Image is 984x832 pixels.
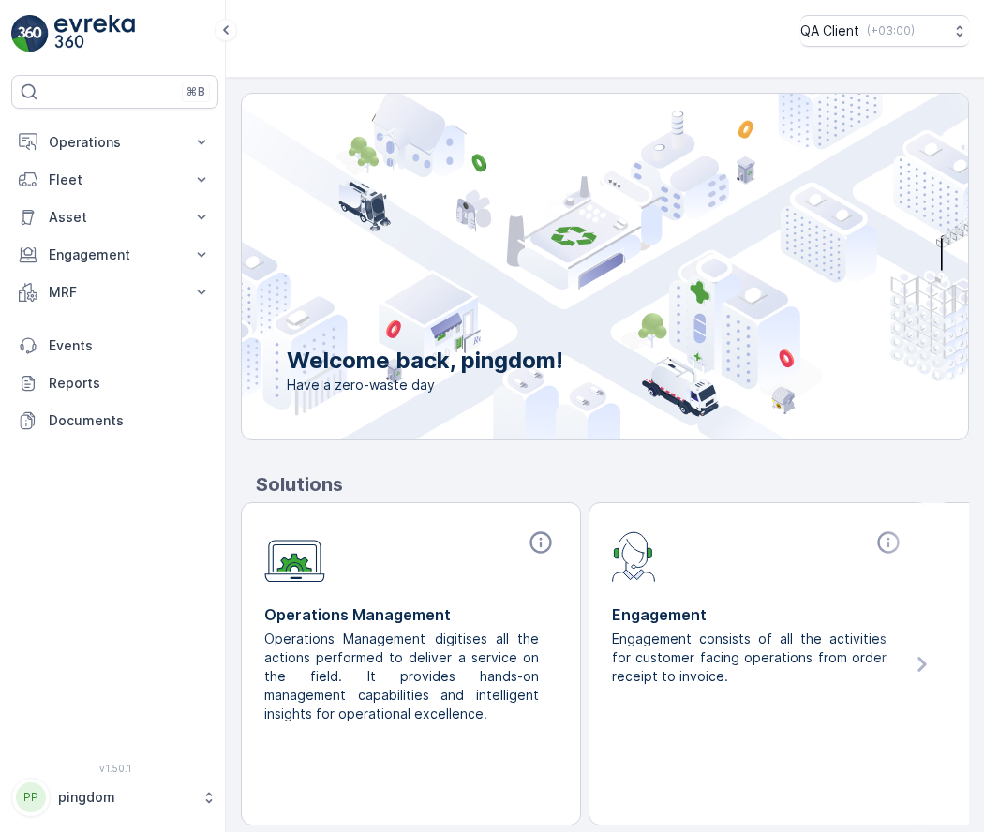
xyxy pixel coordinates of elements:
p: Events [49,336,211,355]
p: Reports [49,374,211,393]
img: module-icon [264,529,325,583]
span: Have a zero-waste day [287,376,563,394]
p: Engagement [612,603,905,626]
button: QA Client(+03:00) [800,15,969,47]
a: Reports [11,364,218,402]
p: QA Client [800,22,859,40]
p: Operations [49,133,181,152]
p: pingdom [58,788,192,807]
p: MRF [49,283,181,302]
button: Asset [11,199,218,236]
p: Solutions [256,470,969,498]
div: PP [16,782,46,812]
button: Operations [11,124,218,161]
button: MRF [11,274,218,311]
p: ( +03:00 ) [867,23,915,38]
img: city illustration [157,94,968,439]
p: ⌘B [186,84,205,99]
p: Asset [49,208,181,227]
p: Engagement consists of all the activities for customer facing operations from order receipt to in... [612,630,890,686]
button: Engagement [11,236,218,274]
p: Engagement [49,245,181,264]
img: logo [11,15,49,52]
a: Documents [11,402,218,439]
p: Fleet [49,171,181,189]
img: logo_light-DOdMpM7g.png [54,15,135,52]
a: Events [11,327,218,364]
img: module-icon [612,529,656,582]
p: Documents [49,411,211,430]
button: Fleet [11,161,218,199]
p: Operations Management [264,603,558,626]
p: Welcome back, pingdom! [287,346,563,376]
span: v 1.50.1 [11,763,218,774]
button: PPpingdom [11,778,218,817]
p: Operations Management digitises all the actions performed to deliver a service on the field. It p... [264,630,543,723]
